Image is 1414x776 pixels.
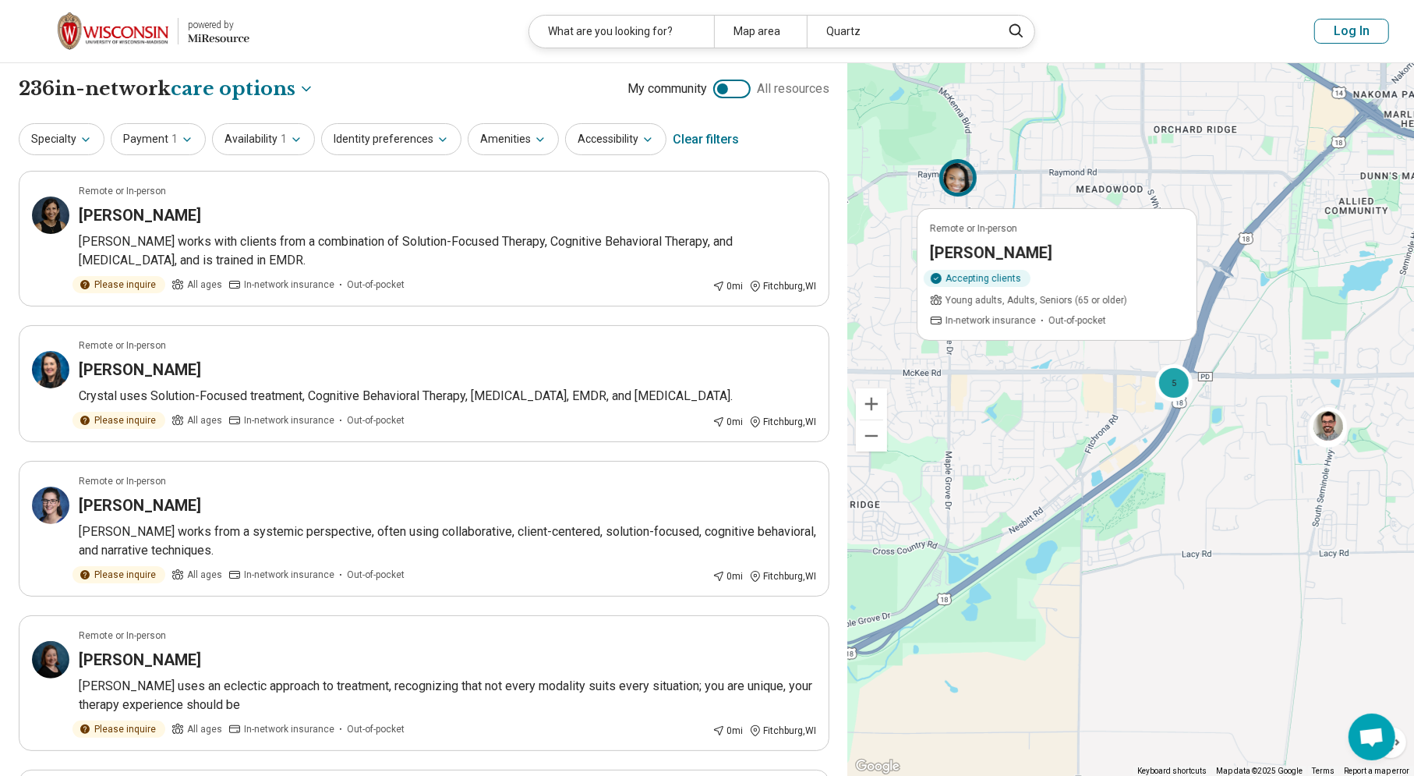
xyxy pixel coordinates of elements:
h3: [PERSON_NAME] [79,494,201,516]
a: Report a map error [1344,767,1409,775]
div: 0 mi [712,279,743,293]
span: Out-of-pocket [347,568,405,582]
button: Zoom out [856,420,887,452]
span: Out-of-pocket [347,278,405,292]
span: All ages [187,568,222,582]
div: Please inquire [72,276,165,293]
button: Zoom in [856,388,887,420]
h3: [PERSON_NAME] [79,649,201,671]
span: My community [627,80,707,98]
a: University of Wisconsin-Madisonpowered by [25,12,249,50]
p: [PERSON_NAME] uses an eclectic approach to treatment, recognizing that not every modality suits e... [79,677,816,714]
p: [PERSON_NAME] works with clients from a combination of Solution-Focused Therapy, Cognitive Behavi... [79,232,816,270]
div: Accepting clients [924,270,1030,287]
span: All ages [187,278,222,292]
div: 0 mi [712,569,743,583]
p: Crystal uses Solution-Focused treatment, Cognitive Behavioral Therapy, [MEDICAL_DATA], EMDR, and ... [79,387,816,406]
span: Out-of-pocket [347,722,405,736]
h3: [PERSON_NAME] [79,359,201,381]
span: Out-of-pocket [347,413,405,427]
button: Availability1 [212,123,315,155]
span: In-network insurance [946,314,1036,328]
p: Remote or In-person [79,474,166,488]
span: care options [171,76,295,102]
div: powered by [188,18,249,32]
div: 0 mi [712,724,743,738]
span: 1 [281,131,287,147]
div: Please inquire [72,412,165,429]
span: In-network insurance [244,722,334,736]
button: Amenities [468,123,559,155]
span: In-network insurance [244,413,334,427]
div: Please inquire [72,566,165,583]
a: Terms (opens in new tab) [1312,767,1334,775]
button: Accessibility [565,123,666,155]
div: 0 mi [712,415,743,429]
h1: 236 in-network [19,76,314,102]
div: Fitchburg , WI [749,279,816,293]
div: Fitchburg , WI [749,415,816,429]
p: Remote or In-person [79,184,166,198]
h3: [PERSON_NAME] [930,242,1052,264]
p: [PERSON_NAME] works from a systemic perspective, often using collaborative, client-centered, solu... [79,523,816,560]
button: Specialty [19,123,104,155]
div: 5 [1155,364,1193,402]
div: Quartz [807,16,992,48]
span: Young adults, Adults, Seniors (65 or older) [946,293,1127,307]
span: Map data ©2025 Google [1216,767,1303,775]
div: Clear filters [673,121,739,158]
div: Open chat [1349,714,1395,760]
button: Care options [171,76,314,102]
span: Out-of-pocket [1048,314,1106,328]
span: All resources [757,80,829,98]
p: Remote or In-person [79,338,166,353]
button: Identity preferences [321,123,461,155]
span: In-network insurance [244,568,334,582]
div: Map area [714,16,807,48]
h3: [PERSON_NAME] [79,204,201,226]
div: Fitchburg , WI [749,569,816,583]
span: In-network insurance [244,278,334,292]
p: Remote or In-person [930,221,1017,236]
p: Remote or In-person [79,629,166,643]
button: Log In [1314,19,1389,44]
span: 1 [171,131,178,147]
span: All ages [187,722,222,736]
img: University of Wisconsin-Madison [58,12,168,50]
span: All ages [187,413,222,427]
div: What are you looking for? [529,16,714,48]
div: Please inquire [72,721,165,738]
button: Payment1 [111,123,206,155]
div: Fitchburg , WI [749,724,816,738]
